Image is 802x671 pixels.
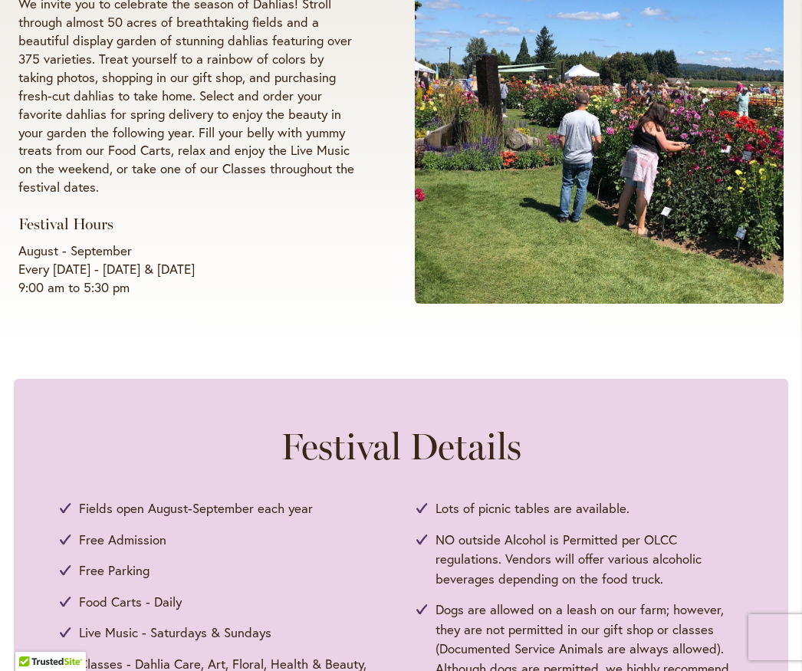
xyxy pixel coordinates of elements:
[79,592,182,612] span: Food Carts - Daily
[18,242,357,297] p: August - September Every [DATE] - [DATE] & [DATE] 9:00 am to 5:30 pm
[79,530,166,550] span: Free Admission
[18,215,357,234] h3: Festival Hours
[436,530,742,589] span: NO outside Alcohol is Permitted per OLCC regulations. Vendors will offer various alcoholic bevera...
[79,498,313,518] span: Fields open August-September each year
[60,425,742,468] h2: Festival Details
[436,498,629,518] span: Lots of picnic tables are available.
[79,561,150,581] span: Free Parking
